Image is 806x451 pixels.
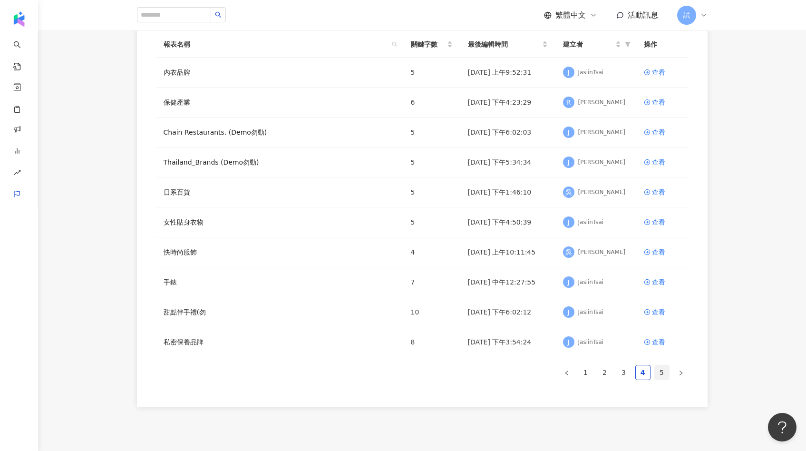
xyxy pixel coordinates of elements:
img: logo icon [11,11,27,27]
span: R [566,97,571,108]
span: 報表名稱 [164,39,388,49]
a: 女性貼身衣物 [164,217,204,227]
a: 手錶 [164,277,177,287]
a: 查看 [644,67,681,78]
a: Thailand_Brands (Demo勿動) [164,157,259,167]
a: 查看 [644,157,681,167]
a: 甜點伴手禮(勿 [164,307,206,317]
li: 1 [578,365,593,380]
span: 建立者 [563,39,613,49]
span: J [567,217,569,227]
a: 查看 [644,337,681,347]
div: 查看 [652,157,665,167]
td: [DATE] 上午9:52:31 [460,58,555,88]
div: 查看 [652,217,665,227]
button: right [673,365,689,380]
div: [PERSON_NAME] [578,188,626,196]
a: 私密保養品牌 [164,337,204,347]
div: JaslinTsai [578,278,604,286]
a: 查看 [644,277,681,287]
td: 4 [403,237,460,267]
span: 最後編輯時間 [468,39,540,49]
div: JaslinTsai [578,218,604,226]
div: [PERSON_NAME] [578,128,626,137]
td: 5 [403,207,460,237]
a: 內衣品牌 [164,67,190,78]
a: 查看 [644,307,681,317]
span: filter [625,41,631,47]
td: 5 [403,58,460,88]
span: rise [13,163,21,185]
li: 4 [635,365,651,380]
th: 建立者 [555,31,636,58]
span: J [567,67,569,78]
td: 6 [403,88,460,118]
li: 3 [616,365,631,380]
a: 4 [636,365,650,380]
td: [DATE] 下午1:46:10 [460,177,555,207]
a: 查看 [644,247,681,257]
span: J [567,277,569,287]
div: 查看 [652,247,665,257]
span: J [567,127,569,137]
li: 2 [597,365,612,380]
td: 5 [403,147,460,177]
span: search [215,11,222,18]
span: 關鍵字數 [411,39,445,49]
div: 查看 [652,97,665,108]
a: 查看 [644,217,681,227]
div: 查看 [652,337,665,347]
th: 關鍵字數 [403,31,460,58]
a: 查看 [644,97,681,108]
span: 試 [683,10,690,20]
span: filter [623,37,632,51]
span: search [392,41,398,47]
td: [DATE] 下午3:54:24 [460,327,555,357]
span: 活動訊息 [628,10,658,20]
div: 查看 [652,187,665,197]
a: 1 [579,365,593,380]
div: 查看 [652,307,665,317]
a: Chain Restaurants. (Demo勿動) [164,127,267,137]
span: J [567,307,569,317]
a: 查看 [644,127,681,137]
iframe: Help Scout Beacon - Open [768,413,796,441]
span: J [567,337,569,347]
td: 5 [403,118,460,147]
div: JaslinTsai [578,308,604,316]
th: 最後編輯時間 [460,31,555,58]
div: [PERSON_NAME] [578,98,626,107]
div: JaslinTsai [578,69,604,77]
div: 查看 [652,127,665,137]
a: 3 [617,365,631,380]
div: JaslinTsai [578,338,604,346]
a: 快時尚服飾 [164,247,197,257]
td: [DATE] 下午4:50:39 [460,207,555,237]
span: J [567,157,569,167]
td: [DATE] 上午10:11:45 [460,237,555,267]
div: [PERSON_NAME] [578,158,626,167]
span: 吳 [565,247,572,257]
li: Next Page [673,365,689,380]
a: 5 [655,365,669,380]
a: search [13,34,32,71]
span: right [678,370,684,376]
div: [PERSON_NAME] [578,248,626,256]
a: 2 [598,365,612,380]
a: 保健產業 [164,97,190,108]
span: 吳 [565,187,572,197]
span: 繁體中文 [555,10,586,20]
td: 10 [403,297,460,327]
td: 8 [403,327,460,357]
td: [DATE] 下午6:02:12 [460,297,555,327]
a: 查看 [644,187,681,197]
td: [DATE] 下午6:02:03 [460,118,555,147]
td: 5 [403,177,460,207]
li: Previous Page [559,365,574,380]
th: 操作 [636,31,689,58]
span: search [390,37,399,51]
li: 5 [654,365,670,380]
td: [DATE] 下午5:34:34 [460,147,555,177]
td: 7 [403,267,460,297]
td: [DATE] 中午12:27:55 [460,267,555,297]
